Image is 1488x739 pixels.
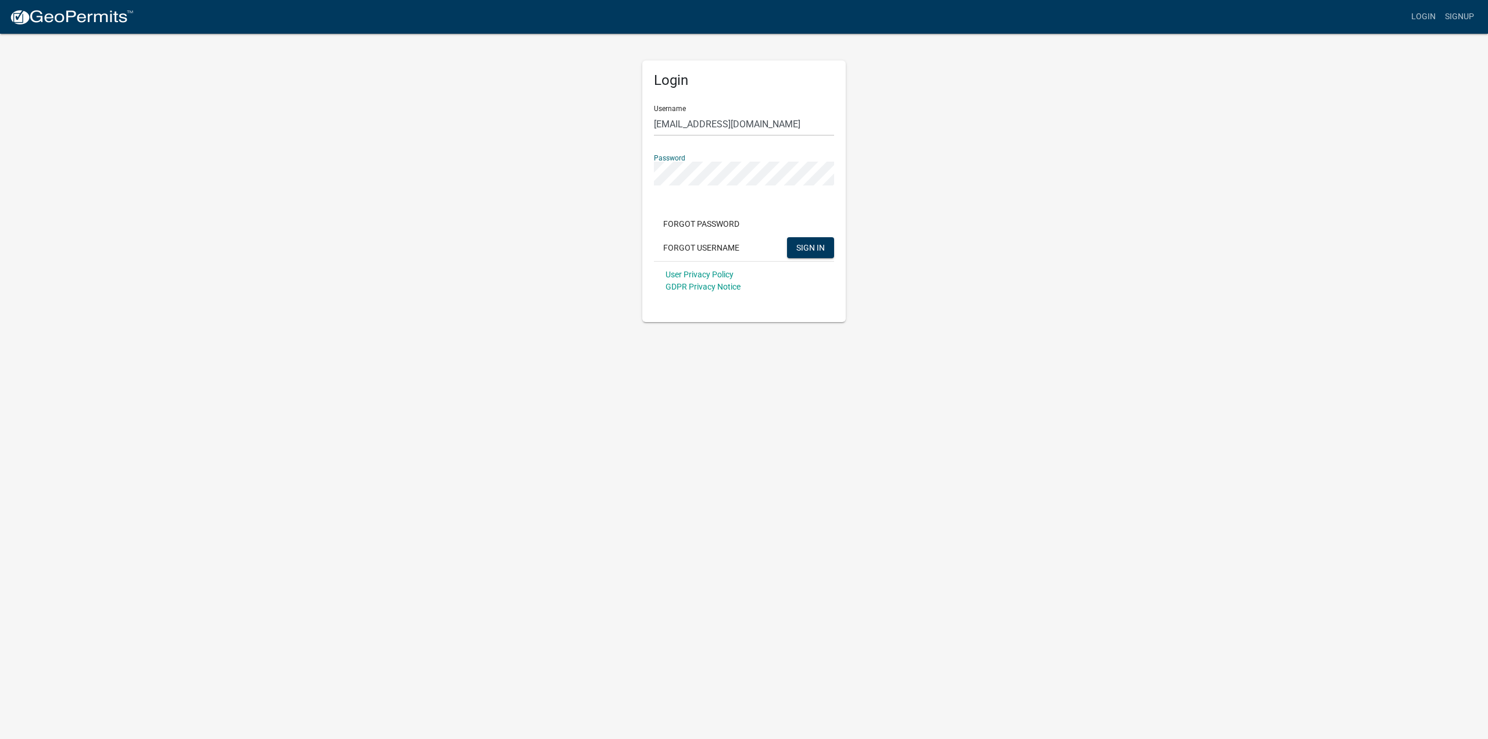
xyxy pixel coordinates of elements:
a: User Privacy Policy [666,270,734,279]
a: Login [1407,6,1440,28]
button: Forgot Password [654,213,749,234]
span: SIGN IN [796,242,825,252]
a: Signup [1440,6,1479,28]
a: GDPR Privacy Notice [666,282,741,291]
button: SIGN IN [787,237,834,258]
h5: Login [654,72,834,89]
button: Forgot Username [654,237,749,258]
